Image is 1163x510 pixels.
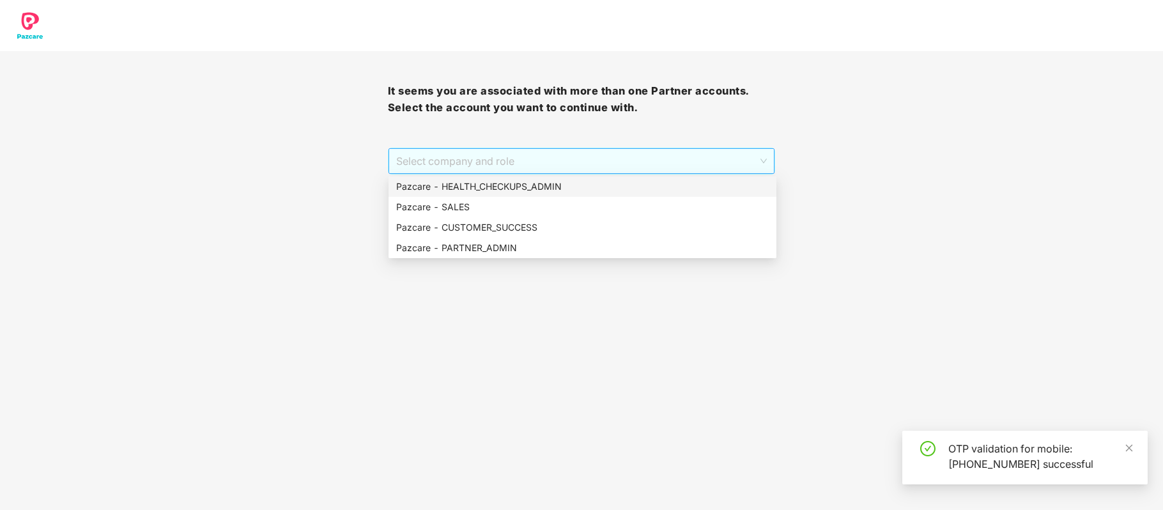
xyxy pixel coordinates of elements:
[396,180,769,194] div: Pazcare - HEALTH_CHECKUPS_ADMIN
[920,441,936,456] span: check-circle
[396,200,769,214] div: Pazcare - SALES
[396,149,767,173] span: Select company and role
[396,241,769,255] div: Pazcare - PARTNER_ADMIN
[388,83,776,116] h3: It seems you are associated with more than one Partner accounts. Select the account you want to c...
[389,197,776,217] div: Pazcare - SALES
[948,441,1132,472] div: OTP validation for mobile: [PHONE_NUMBER] successful
[389,217,776,238] div: Pazcare - CUSTOMER_SUCCESS
[1125,444,1134,452] span: close
[389,238,776,258] div: Pazcare - PARTNER_ADMIN
[396,220,769,235] div: Pazcare - CUSTOMER_SUCCESS
[389,176,776,197] div: Pazcare - HEALTH_CHECKUPS_ADMIN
